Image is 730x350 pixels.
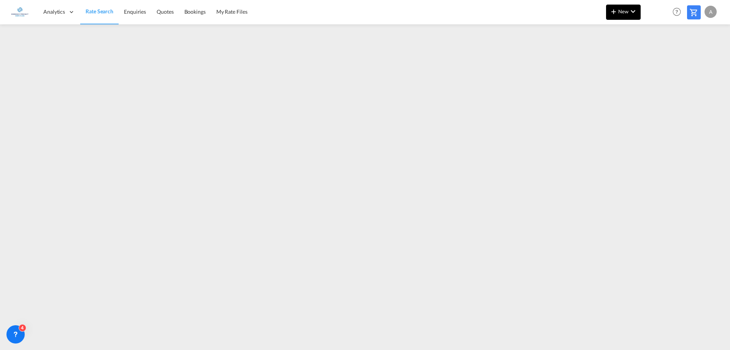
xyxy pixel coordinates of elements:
[705,6,717,18] div: A
[11,3,29,21] img: e1326340b7c511ef854e8d6a806141ad.jpg
[124,8,146,15] span: Enquiries
[157,8,173,15] span: Quotes
[184,8,206,15] span: Bookings
[670,5,683,18] span: Help
[606,5,641,20] button: icon-plus 400-fgNewicon-chevron-down
[43,8,65,16] span: Analytics
[609,8,638,14] span: New
[86,8,113,14] span: Rate Search
[670,5,687,19] div: Help
[609,7,618,16] md-icon: icon-plus 400-fg
[216,8,248,15] span: My Rate Files
[628,7,638,16] md-icon: icon-chevron-down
